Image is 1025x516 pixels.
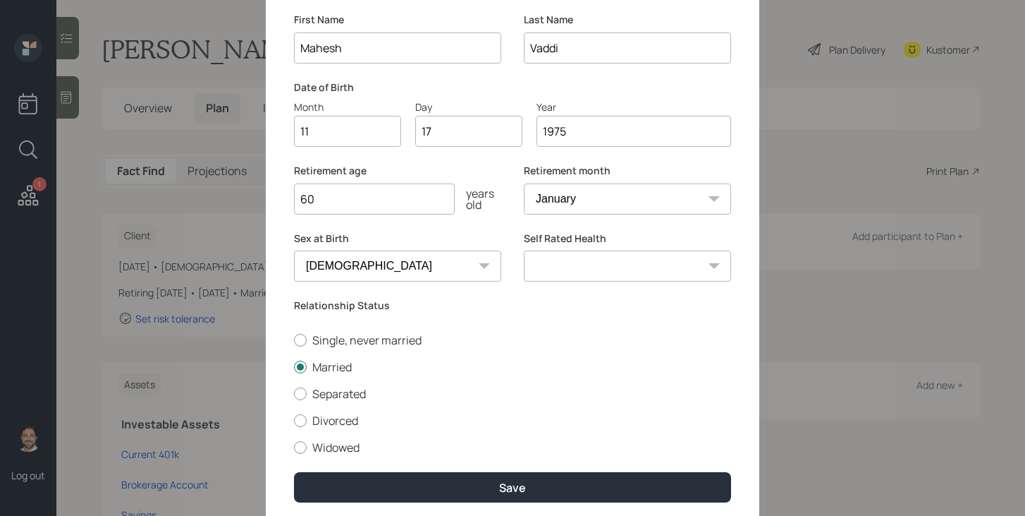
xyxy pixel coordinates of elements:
[294,472,731,503] button: Save
[294,80,731,95] label: Date of Birth
[455,188,501,210] div: years old
[294,440,731,455] label: Widowed
[294,359,731,375] label: Married
[524,13,731,27] label: Last Name
[294,13,501,27] label: First Name
[536,116,731,147] input: Year
[294,116,401,147] input: Month
[415,116,522,147] input: Day
[415,100,522,114] div: Day
[524,232,731,246] label: Self Rated Health
[294,232,501,246] label: Sex at Birth
[536,100,731,114] div: Year
[294,100,401,114] div: Month
[294,413,731,428] label: Divorced
[294,299,731,313] label: Relationship Status
[294,164,501,178] label: Retirement age
[499,480,526,496] div: Save
[294,386,731,402] label: Separated
[294,332,731,348] label: Single, never married
[524,164,731,178] label: Retirement month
